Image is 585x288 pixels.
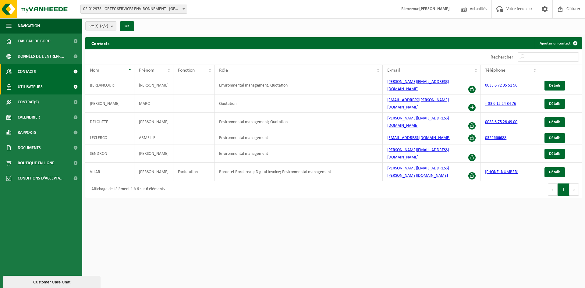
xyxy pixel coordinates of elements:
[90,68,99,73] span: Nom
[3,275,102,288] iframe: chat widget
[178,68,195,73] span: Fonction
[387,68,400,73] span: E-mail
[544,133,565,143] a: Détails
[387,116,449,128] a: [PERSON_NAME][EMAIL_ADDRESS][DOMAIN_NAME]
[81,5,187,13] span: 02-012973 - ORTEC SERVICES ENVIRONNEMENT - AMIENS
[18,94,39,110] span: Contrat(s)
[549,170,560,174] span: Détails
[18,155,54,171] span: Boutique en ligne
[134,144,173,163] td: [PERSON_NAME]
[18,34,51,49] span: Tableau de bord
[88,184,165,195] div: Affichage de l'élément 1 à 6 sur 6 éléments
[214,113,383,131] td: Environmental management; Quotation
[387,80,449,91] a: [PERSON_NAME][EMAIL_ADDRESS][DOMAIN_NAME]
[100,24,108,28] count: (2/2)
[214,76,383,94] td: Environmental management; Quotation
[18,64,36,79] span: Contacts
[485,120,517,124] a: 0033 6 75 28 49 00
[544,99,565,109] a: Détails
[549,84,560,87] span: Détails
[485,68,505,73] span: Téléphone
[214,163,383,181] td: Borderel-Bordereau; Digital Invoice; Environmental management
[558,183,569,196] button: 1
[85,113,134,131] td: DELCLITTE
[134,163,173,181] td: [PERSON_NAME]
[387,148,449,160] a: [PERSON_NAME][EMAIL_ADDRESS][DOMAIN_NAME]
[549,120,560,124] span: Détails
[387,166,449,178] a: [PERSON_NAME][EMAIL_ADDRESS][PERSON_NAME][DOMAIN_NAME]
[120,21,134,31] button: OK
[485,136,506,140] a: 0322666688
[535,37,581,49] a: Ajouter un contact
[18,171,64,186] span: Conditions d'accepta...
[549,152,560,156] span: Détails
[549,136,560,140] span: Détails
[85,144,134,163] td: SENDRON
[139,68,154,73] span: Prénom
[134,76,173,94] td: [PERSON_NAME]
[80,5,187,14] span: 02-012973 - ORTEC SERVICES ENVIRONNEMENT - AMIENS
[544,117,565,127] a: Détails
[173,163,214,181] td: Facturation
[18,110,40,125] span: Calendrier
[18,79,43,94] span: Utilisateurs
[134,131,173,144] td: ARMELLE
[544,167,565,177] a: Détails
[569,183,579,196] button: Next
[18,18,40,34] span: Navigation
[485,101,516,106] a: + 33 6 15 24 34 76
[544,81,565,91] a: Détails
[549,102,560,106] span: Détails
[89,22,108,31] span: Site(s)
[18,140,41,155] span: Documents
[18,49,64,64] span: Données de l'entrepr...
[134,113,173,131] td: [PERSON_NAME]
[214,144,383,163] td: Environmental management
[85,76,134,94] td: BERLANCOURT
[18,125,36,140] span: Rapports
[485,170,518,174] a: [PHONE_NUMBER]
[85,37,115,49] h2: Contacts
[85,163,134,181] td: VILAR
[85,131,134,144] td: LECLERCQ
[387,136,450,140] a: [EMAIL_ADDRESS][DOMAIN_NAME]
[134,94,173,113] td: MARC
[85,21,116,30] button: Site(s)(2/2)
[387,98,449,110] a: [EMAIL_ADDRESS][PERSON_NAME][DOMAIN_NAME]
[419,7,450,11] strong: [PERSON_NAME]
[544,149,565,159] a: Détails
[85,94,134,113] td: [PERSON_NAME]
[485,83,517,88] a: 0033 6 72 95 51 56
[548,183,558,196] button: Previous
[219,68,228,73] span: Rôle
[491,55,515,60] label: Rechercher:
[214,94,383,113] td: Quotation
[214,131,383,144] td: Environmental management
